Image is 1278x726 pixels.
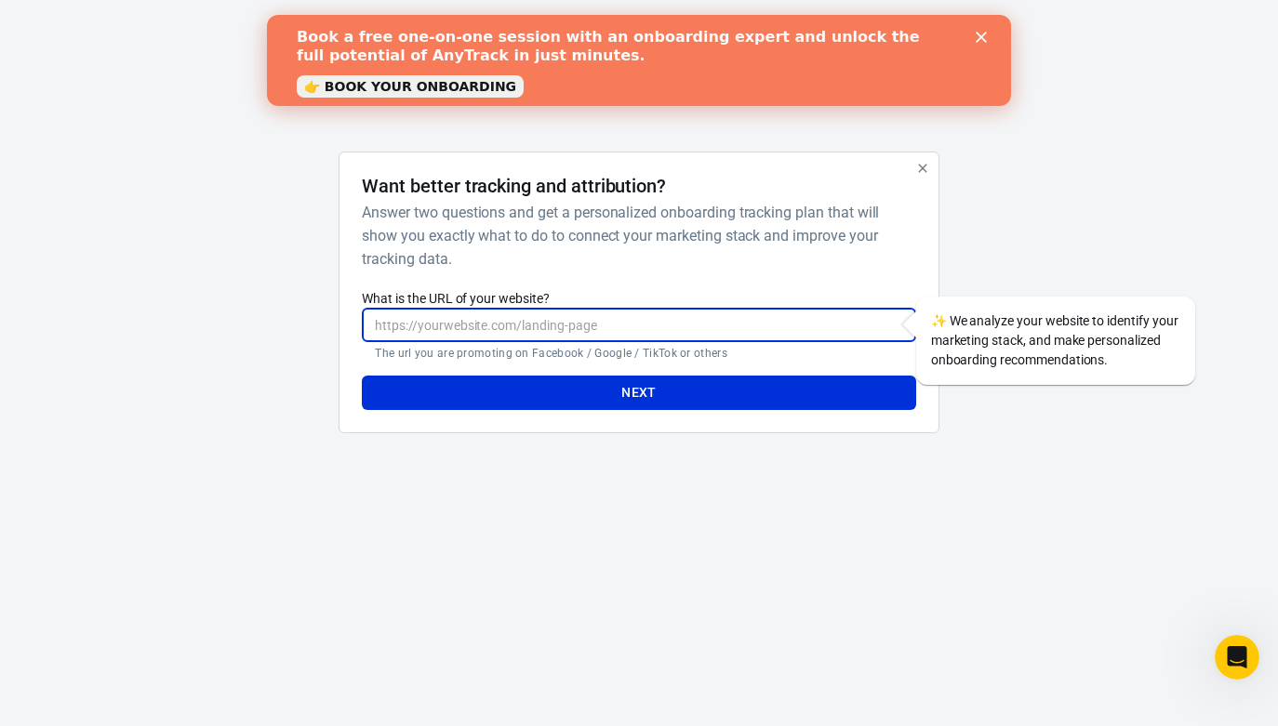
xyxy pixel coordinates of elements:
label: What is the URL of your website? [362,289,915,308]
button: Next [362,376,915,410]
div: AnyTrack [174,30,1104,62]
iframe: Intercom live chat banner [267,15,1011,106]
div: Close [709,17,727,28]
h6: Answer two questions and get a personalized onboarding tracking plan that will show you exactly w... [362,201,908,271]
input: https://yourwebsite.com/landing-page [362,308,915,342]
div: We analyze your website to identify your marketing stack, and make personalized onboarding recomm... [916,297,1195,385]
p: The url you are promoting on Facebook / Google / TikTok or others [375,346,902,361]
h4: Want better tracking and attribution? [362,175,666,197]
span: sparkles [931,313,947,328]
iframe: Intercom live chat [1215,635,1259,680]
